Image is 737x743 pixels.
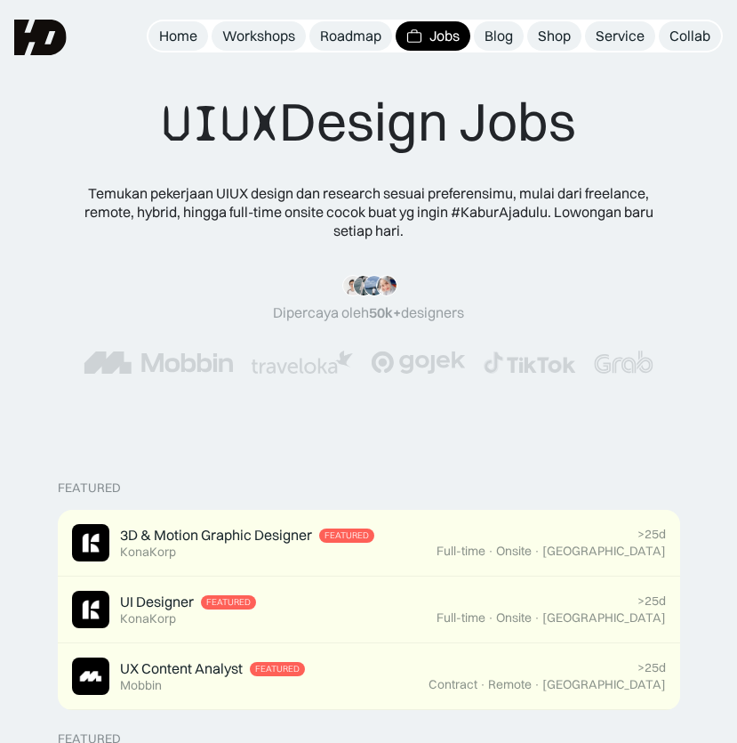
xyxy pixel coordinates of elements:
a: Roadmap [309,21,392,51]
div: · [487,544,494,559]
div: Collab [669,27,710,45]
a: Jobs [396,21,470,51]
div: [GEOGRAPHIC_DATA] [542,610,666,626]
div: Onsite [496,610,532,626]
div: UI Designer [120,593,194,611]
span: UIUX [162,91,279,156]
div: Featured [206,597,251,608]
img: Job Image [72,591,109,628]
div: Design Jobs [162,89,576,156]
div: Onsite [496,544,532,559]
div: Dipercaya oleh designers [273,303,464,322]
a: Job ImageUX Content AnalystFeaturedMobbin>25dContract·Remote·[GEOGRAPHIC_DATA] [58,643,680,710]
div: >25d [637,527,666,542]
div: Service [596,27,645,45]
div: KonaKorp [120,545,176,560]
div: Full-time [437,544,485,559]
img: Job Image [72,524,109,561]
div: Featured [58,481,121,496]
a: Job Image3D & Motion Graphic DesignerFeaturedKonaKorp>25dFull-time·Onsite·[GEOGRAPHIC_DATA] [58,510,680,577]
div: Remote [488,677,532,692]
div: KonaKorp [120,611,176,626]
div: Roadmap [320,27,381,45]
div: Contract [429,677,477,692]
img: Job Image [72,658,109,695]
div: Shop [538,27,571,45]
span: 50k+ [369,303,401,321]
div: Temukan pekerjaan UIUX design dan research sesuai preferensimu, mulai dari freelance, remote, hyb... [71,184,666,239]
div: >25d [637,660,666,675]
div: Blog [485,27,513,45]
div: Featured [324,530,369,541]
div: Mobbin [120,678,162,693]
a: Collab [659,21,721,51]
a: Blog [474,21,524,51]
div: UX Content Analyst [120,659,243,678]
a: Home [148,21,208,51]
div: Jobs [429,27,460,45]
a: Job ImageUI DesignerFeaturedKonaKorp>25dFull-time·Onsite·[GEOGRAPHIC_DATA] [58,577,680,643]
a: Shop [527,21,581,51]
a: Workshops [212,21,306,51]
div: Home [159,27,197,45]
div: >25d [637,594,666,609]
div: 3D & Motion Graphic Designer [120,526,312,545]
div: · [487,610,494,626]
div: [GEOGRAPHIC_DATA] [542,544,666,559]
div: Featured [255,664,300,674]
div: Full-time [437,610,485,626]
div: · [479,677,486,692]
div: [GEOGRAPHIC_DATA] [542,677,666,692]
a: Service [585,21,655,51]
div: · [533,610,541,626]
div: · [533,677,541,692]
div: Workshops [222,27,295,45]
div: · [533,544,541,559]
